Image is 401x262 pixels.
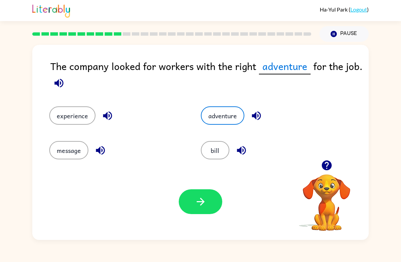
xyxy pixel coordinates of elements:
button: adventure [201,106,244,125]
video: Your browser must support playing .mp4 files to use Literably. Please try using another browser. [293,164,361,232]
div: ( ) [320,6,369,13]
button: Pause [319,26,369,42]
span: Ha-Yul Park [320,6,349,13]
img: Literably [32,3,70,18]
button: experience [49,106,95,125]
button: message [49,141,88,159]
a: Logout [350,6,367,13]
div: The company looked for workers with the right for the job. [50,58,369,93]
span: adventure [259,58,311,74]
button: bill [201,141,229,159]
